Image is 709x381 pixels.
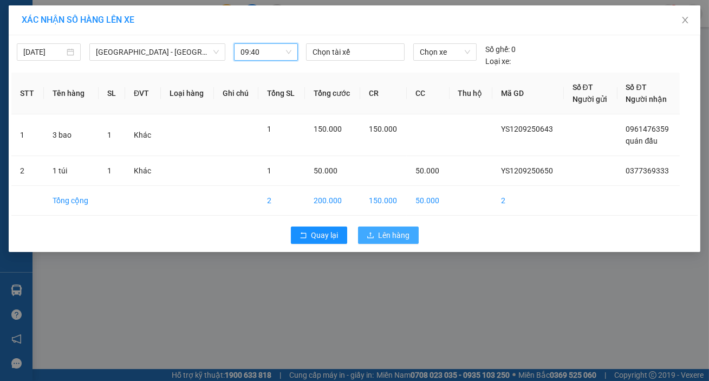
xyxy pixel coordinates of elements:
span: Lên hàng [379,229,410,241]
span: 19009397 [84,16,116,24]
th: Loại hàng [161,73,214,114]
td: 2 [258,186,304,216]
input: 12/09/2025 [23,46,64,58]
span: 0377369333 [626,166,669,175]
th: Mã GD [492,73,564,114]
span: 150.000 [369,125,397,133]
span: 09:40 [240,44,291,60]
th: STT [11,73,44,114]
span: 1 [107,166,112,175]
span: 50.000 [415,166,439,175]
span: Loại xe: [485,55,511,67]
td: 2 [11,156,44,186]
button: rollbackQuay lại [291,227,347,244]
span: YS1209250650 [501,166,553,175]
th: Tên hàng [44,73,99,114]
span: quán đấu - [34,74,126,83]
button: Close [670,5,700,36]
span: Chọn xe [420,44,470,60]
span: upload [367,231,374,240]
td: Khác [125,156,161,186]
span: Gửi [8,44,19,53]
span: 0961476359 [626,125,669,133]
span: 1 [107,131,112,139]
th: Ghi chú [214,73,258,114]
th: ĐVT [125,73,161,114]
span: Quay lại [311,229,339,241]
td: 1 [11,114,44,156]
span: close [681,16,690,24]
span: VP [GEOGRAPHIC_DATA] - [31,39,143,68]
span: 150.000 [314,125,342,133]
button: uploadLên hàng [358,227,419,244]
span: quán đấu [626,137,658,145]
span: DCT20/51A Phường [GEOGRAPHIC_DATA] [31,49,124,68]
td: 1 túi [44,156,99,186]
th: CR [360,73,407,114]
span: 50.000 [314,166,337,175]
span: 0961476359 [78,74,126,83]
th: CC [407,73,449,114]
td: 200.000 [305,186,360,216]
strong: HOTLINE : [46,16,82,24]
span: Hà Nội - Thái Thụy (45 chỗ) [96,44,219,60]
strong: CÔNG TY VẬN TẢI ĐỨC TRƯỞNG [23,6,140,14]
span: YS1209250643 [501,125,553,133]
span: Người nhận [626,95,667,104]
span: - [31,28,34,37]
td: 150.000 [360,186,407,216]
td: 50.000 [407,186,449,216]
span: Số ghế: [485,43,510,55]
td: 3 bao [44,114,99,156]
span: Số ĐT [573,83,593,92]
th: SL [99,73,125,114]
div: 0 [485,43,516,55]
span: 1 [267,166,271,175]
span: down [213,49,219,55]
th: Thu hộ [450,73,492,114]
th: Tổng SL [258,73,304,114]
span: rollback [300,231,307,240]
td: Khác [125,114,161,156]
td: Tổng cộng [44,186,99,216]
span: 1 [267,125,271,133]
td: 2 [492,186,564,216]
span: Người gửi [573,95,607,104]
span: XÁC NHẬN SỐ HÀNG LÊN XE [22,15,134,25]
th: Tổng cước [305,73,360,114]
span: Số ĐT [626,83,647,92]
